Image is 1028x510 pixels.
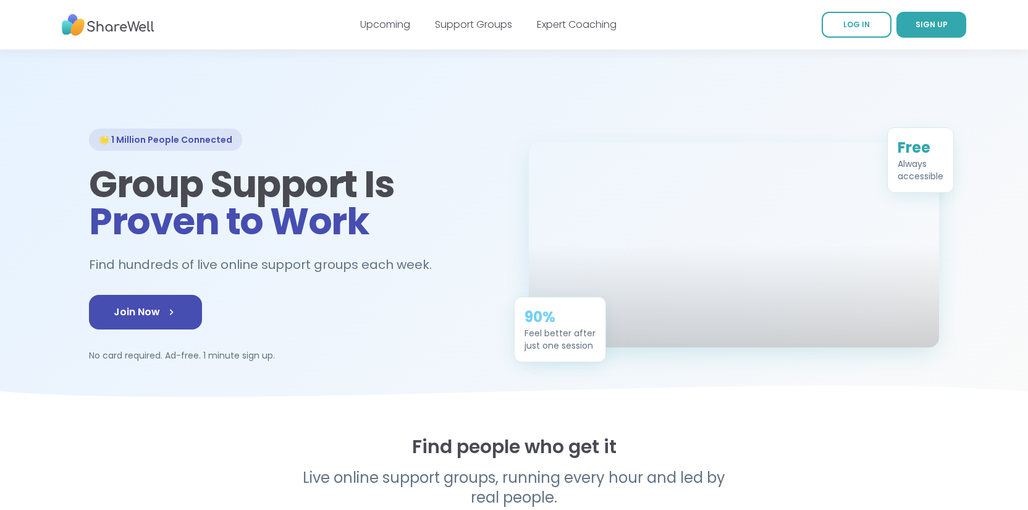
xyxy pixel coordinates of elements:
[822,12,891,38] a: LOG IN
[62,8,154,42] img: ShareWell Nav Logo
[89,349,499,362] p: No card required. Ad-free. 1 minute sign up.
[89,166,499,240] h1: Group Support Is
[843,19,870,30] span: LOG IN
[898,138,943,158] div: Free
[89,295,202,329] a: Join Now
[89,436,939,458] h2: Find people who get it
[360,17,410,32] a: Upcoming
[896,12,966,38] a: SIGN UP
[89,255,445,275] h2: Find hundreds of live online support groups each week.
[435,17,512,32] a: Support Groups
[525,307,596,327] div: 90%
[89,129,242,151] div: 🌟 1 Million People Connected
[277,468,751,508] p: Live online support groups, running every hour and led by real people.
[525,327,596,352] div: Feel better after just one session
[898,158,943,182] div: Always accessible
[916,19,948,30] span: SIGN UP
[89,195,369,247] span: Proven to Work
[537,17,617,32] a: Expert Coaching
[114,305,177,320] span: Join Now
